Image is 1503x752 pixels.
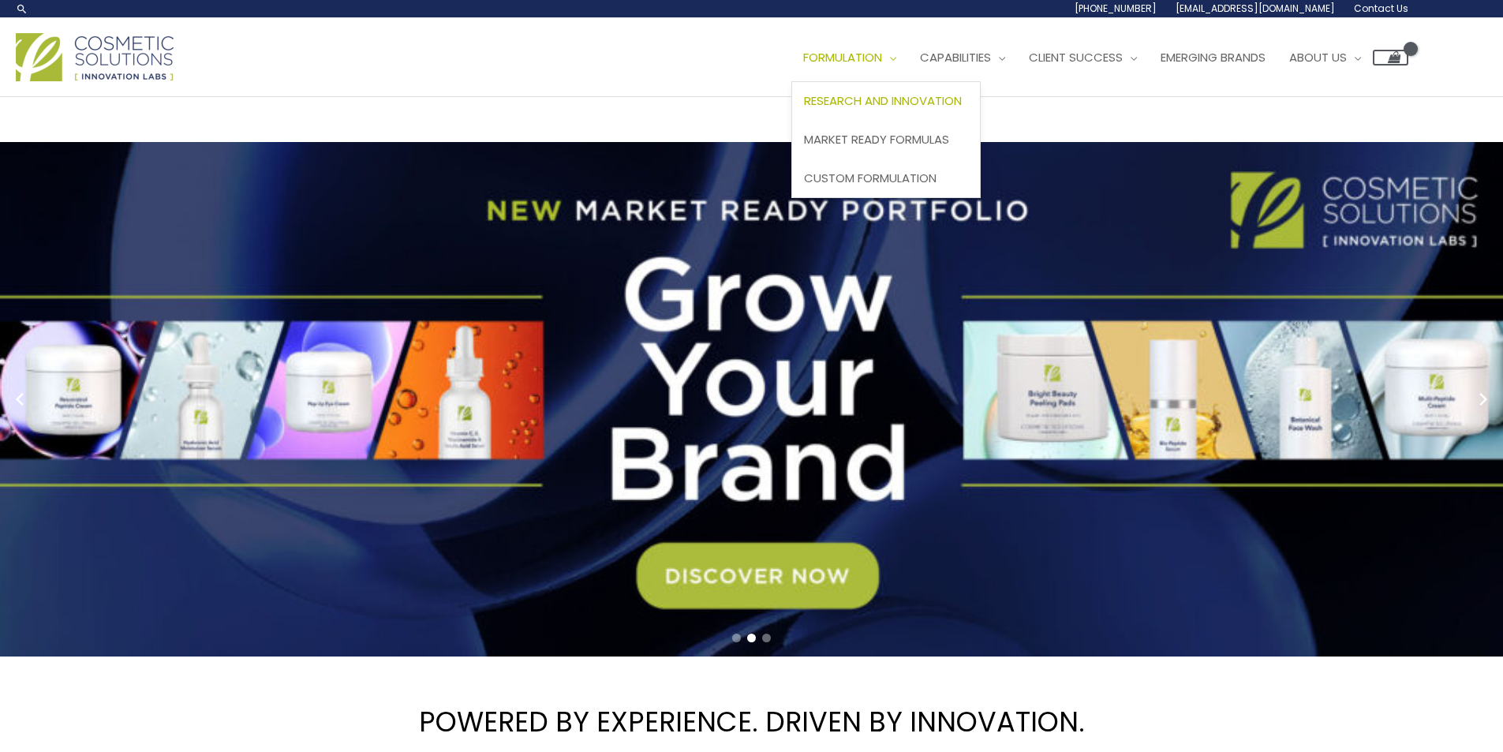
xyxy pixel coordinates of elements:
a: Research and Innovation [792,82,980,121]
a: Emerging Brands [1149,34,1277,81]
span: Go to slide 3 [762,634,771,642]
span: [EMAIL_ADDRESS][DOMAIN_NAME] [1176,2,1335,15]
span: Emerging Brands [1161,49,1266,65]
span: [PHONE_NUMBER] [1075,2,1157,15]
nav: Site Navigation [780,34,1408,81]
a: About Us [1277,34,1373,81]
a: Search icon link [16,2,28,15]
span: Formulation [803,49,882,65]
span: Contact Us [1354,2,1408,15]
span: Capabilities [920,49,991,65]
a: Market Ready Formulas [792,121,980,159]
span: Research and Innovation [804,92,962,109]
span: Client Success [1029,49,1123,65]
span: About Us [1289,49,1347,65]
a: Capabilities [908,34,1017,81]
button: Previous slide [8,387,32,411]
span: Market Ready Formulas [804,131,949,148]
span: Custom Formulation [804,170,937,186]
span: Go to slide 2 [747,634,756,642]
a: View Shopping Cart, empty [1373,50,1408,65]
a: Custom Formulation [792,159,980,197]
a: Formulation [791,34,908,81]
button: Next slide [1471,387,1495,411]
img: Cosmetic Solutions Logo [16,33,174,81]
span: Go to slide 1 [732,634,741,642]
a: Client Success [1017,34,1149,81]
